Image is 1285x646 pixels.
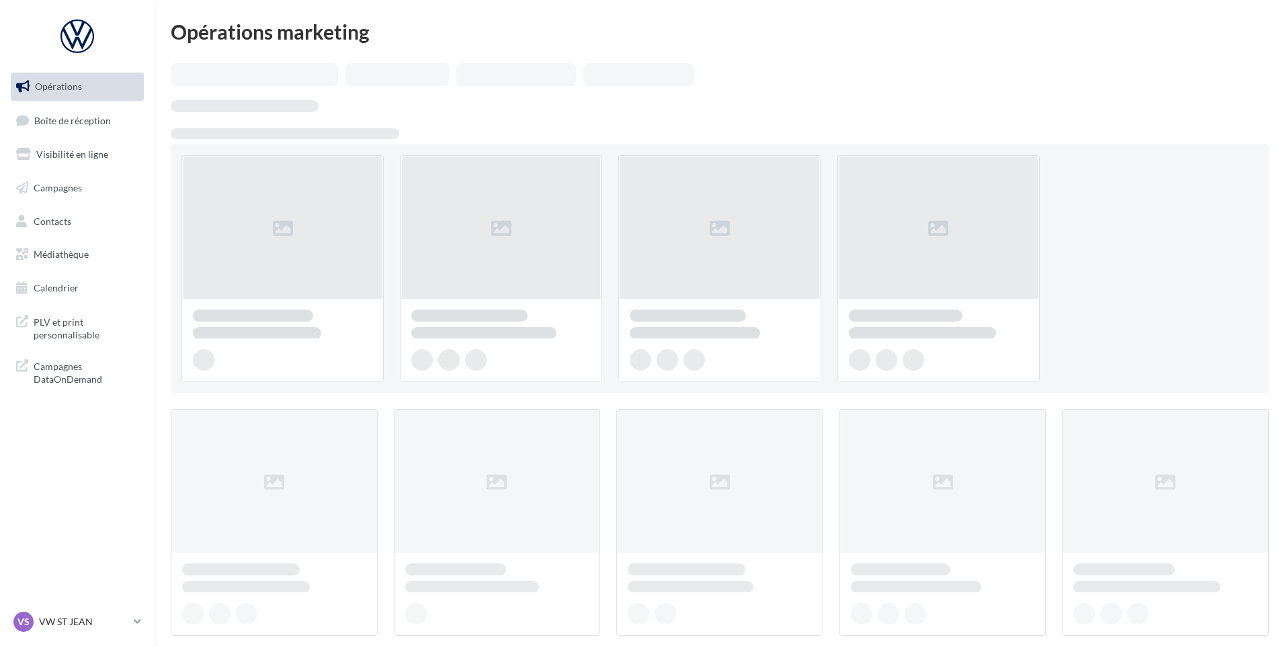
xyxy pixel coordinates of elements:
div: Opérations marketing [171,21,1269,42]
span: Médiathèque [34,248,89,260]
span: Calendrier [34,282,79,293]
a: Opérations [8,73,147,101]
span: Contacts [34,215,71,226]
a: Calendrier [8,274,147,302]
a: Médiathèque [8,240,147,269]
span: PLV et print personnalisable [34,313,138,342]
span: VS [17,615,30,629]
a: Contacts [8,207,147,236]
a: Campagnes [8,174,147,202]
p: VW ST JEAN [39,615,128,629]
a: Campagnes DataOnDemand [8,352,147,391]
a: PLV et print personnalisable [8,308,147,347]
span: Campagnes DataOnDemand [34,357,138,386]
span: Visibilité en ligne [36,148,108,160]
span: Campagnes [34,182,82,193]
span: Opérations [35,81,82,92]
a: VS VW ST JEAN [11,609,144,635]
a: Boîte de réception [8,106,147,135]
a: Visibilité en ligne [8,140,147,169]
span: Boîte de réception [34,114,111,126]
